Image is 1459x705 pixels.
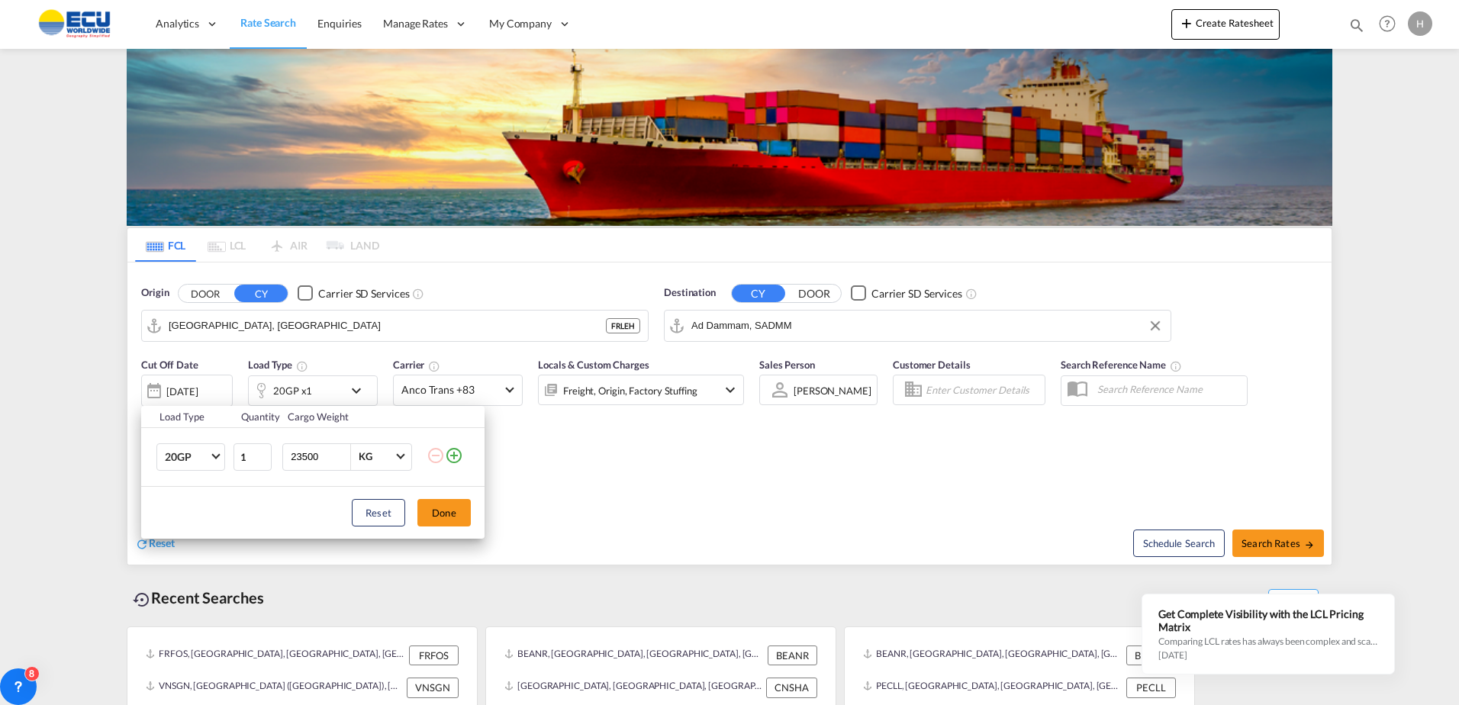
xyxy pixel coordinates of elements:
md-select: Choose: 20GP [156,443,225,471]
input: Enter Weight [289,444,350,470]
div: KG [359,450,372,462]
th: Load Type [141,406,232,428]
md-icon: icon-minus-circle-outline [427,446,445,465]
div: Cargo Weight [288,410,417,423]
md-icon: icon-plus-circle-outline [445,446,463,465]
input: Qty [234,443,272,471]
button: Reset [352,499,405,526]
th: Quantity [232,406,279,428]
button: Done [417,499,471,526]
span: 20GP [165,449,209,465]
